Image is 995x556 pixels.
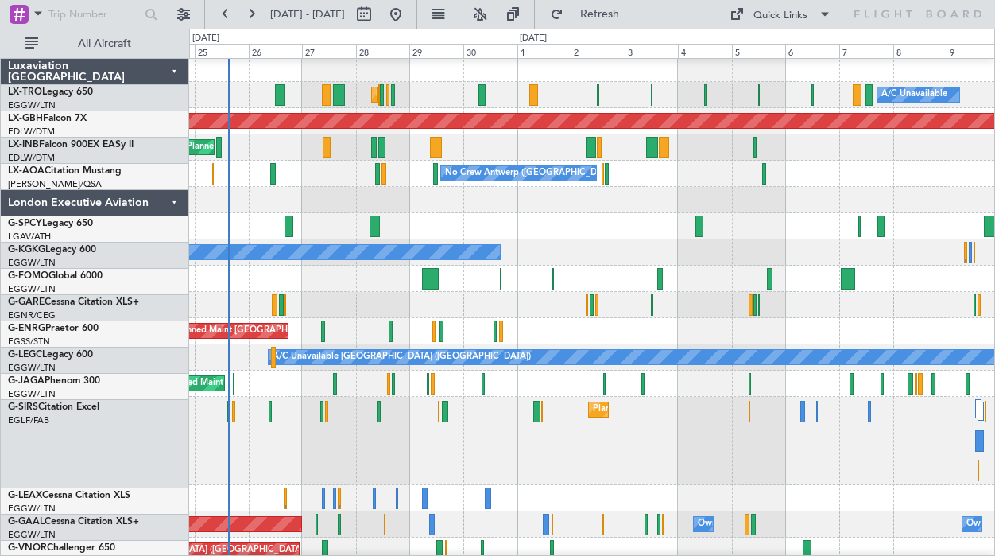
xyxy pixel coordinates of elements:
[8,87,42,97] span: LX-TRO
[753,8,807,24] div: Quick Links
[8,231,51,243] a: LGAV/ATH
[8,178,102,190] a: [PERSON_NAME]/QSA
[8,99,56,111] a: EGGW/LTN
[8,126,55,138] a: EDLW/DTM
[8,402,38,412] span: G-SIRS
[8,362,56,374] a: EGGW/LTN
[8,140,134,150] a: LX-INBFalcon 900EX EASy II
[966,512,993,536] div: Owner
[8,219,93,228] a: G-SPCYLegacy 650
[8,350,42,360] span: G-LEGC
[881,83,947,107] div: A/C Unavailable
[273,345,531,369] div: A/C Unavailable [GEOGRAPHIC_DATA] ([GEOGRAPHIC_DATA])
[8,257,56,269] a: EGGW/LTN
[678,44,732,58] div: 4
[195,44,249,58] div: 25
[893,44,947,58] div: 8
[8,529,56,541] a: EGGW/LTN
[8,152,55,164] a: EDLW/DTM
[8,283,56,295] a: EGGW/LTN
[8,114,43,123] span: LX-GBH
[376,83,626,107] div: Planned Maint [GEOGRAPHIC_DATA] ([GEOGRAPHIC_DATA])
[8,166,122,176] a: LX-AOACitation Mustang
[8,388,56,400] a: EGGW/LTN
[8,543,115,553] a: G-VNORChallenger 650
[302,44,356,58] div: 27
[8,376,45,386] span: G-JAGA
[732,44,786,58] div: 5
[463,44,517,58] div: 30
[8,219,42,228] span: G-SPCY
[567,9,633,20] span: Refresh
[8,350,93,360] a: G-LEGCLegacy 600
[270,7,345,21] span: [DATE] - [DATE]
[8,297,139,307] a: G-GARECessna Citation XLS+
[8,543,47,553] span: G-VNOR
[8,336,50,348] a: EGSS/STN
[41,38,168,49] span: All Aircraft
[517,44,571,58] div: 1
[8,114,87,123] a: LX-GBHFalcon 7X
[8,297,45,307] span: G-GARE
[8,517,45,527] span: G-GAAL
[8,324,45,333] span: G-ENRG
[409,44,463,58] div: 29
[593,398,843,422] div: Planned Maint [GEOGRAPHIC_DATA] ([GEOGRAPHIC_DATA])
[785,44,839,58] div: 6
[8,414,49,426] a: EGLF/FAB
[8,309,56,321] a: EGNR/CEG
[8,271,103,281] a: G-FOMOGlobal 6000
[8,324,99,333] a: G-ENRGPraetor 600
[8,517,139,527] a: G-GAALCessna Citation XLS+
[698,512,725,536] div: Owner
[8,491,42,500] span: G-LEAX
[17,31,172,56] button: All Aircraft
[48,2,140,26] input: Trip Number
[445,161,618,185] div: No Crew Antwerp ([GEOGRAPHIC_DATA])
[520,32,547,45] div: [DATE]
[8,166,45,176] span: LX-AOA
[8,245,96,255] a: G-KGKGLegacy 600
[839,44,893,58] div: 7
[8,376,100,386] a: G-JAGAPhenom 300
[8,87,93,97] a: LX-TROLegacy 650
[8,503,56,515] a: EGGW/LTN
[543,2,638,27] button: Refresh
[571,44,625,58] div: 2
[625,44,679,58] div: 3
[192,32,219,45] div: [DATE]
[722,2,839,27] button: Quick Links
[249,44,303,58] div: 26
[8,245,45,255] span: G-KGKG
[8,140,39,150] span: LX-INB
[8,402,99,412] a: G-SIRSCitation Excel
[356,44,410,58] div: 28
[8,491,130,500] a: G-LEAXCessna Citation XLS
[8,271,48,281] span: G-FOMO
